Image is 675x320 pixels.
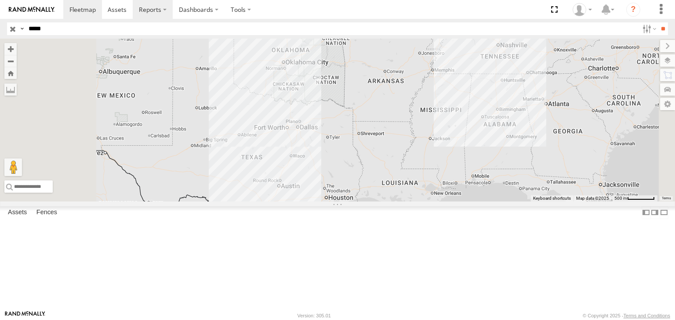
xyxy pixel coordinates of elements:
label: Dock Summary Table to the Left [642,206,650,219]
button: Drag Pegman onto the map to open Street View [4,158,22,176]
div: © Copyright 2025 - [583,313,670,318]
label: Fences [32,206,62,219]
label: Hide Summary Table [660,206,668,219]
a: Terms and Conditions [624,313,670,318]
button: Zoom out [4,55,17,67]
label: Dock Summary Table to the Right [650,206,659,219]
span: 500 m [614,196,627,201]
a: Visit our Website [5,311,45,320]
label: Assets [4,206,31,219]
a: Terms [662,197,671,200]
button: Map Scale: 500 m per 59 pixels [612,195,657,201]
button: Zoom Home [4,67,17,79]
div: Version: 305.01 [298,313,331,318]
i: ? [626,3,640,17]
label: Measure [4,83,17,96]
button: Keyboard shortcuts [533,195,571,201]
label: Search Query [18,22,25,35]
button: Zoom in [4,43,17,55]
span: Map data ©2025 [576,196,609,201]
div: Alfonso Garay [570,3,595,16]
label: Search Filter Options [639,22,658,35]
label: Map Settings [660,98,675,110]
img: rand-logo.svg [9,7,54,13]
